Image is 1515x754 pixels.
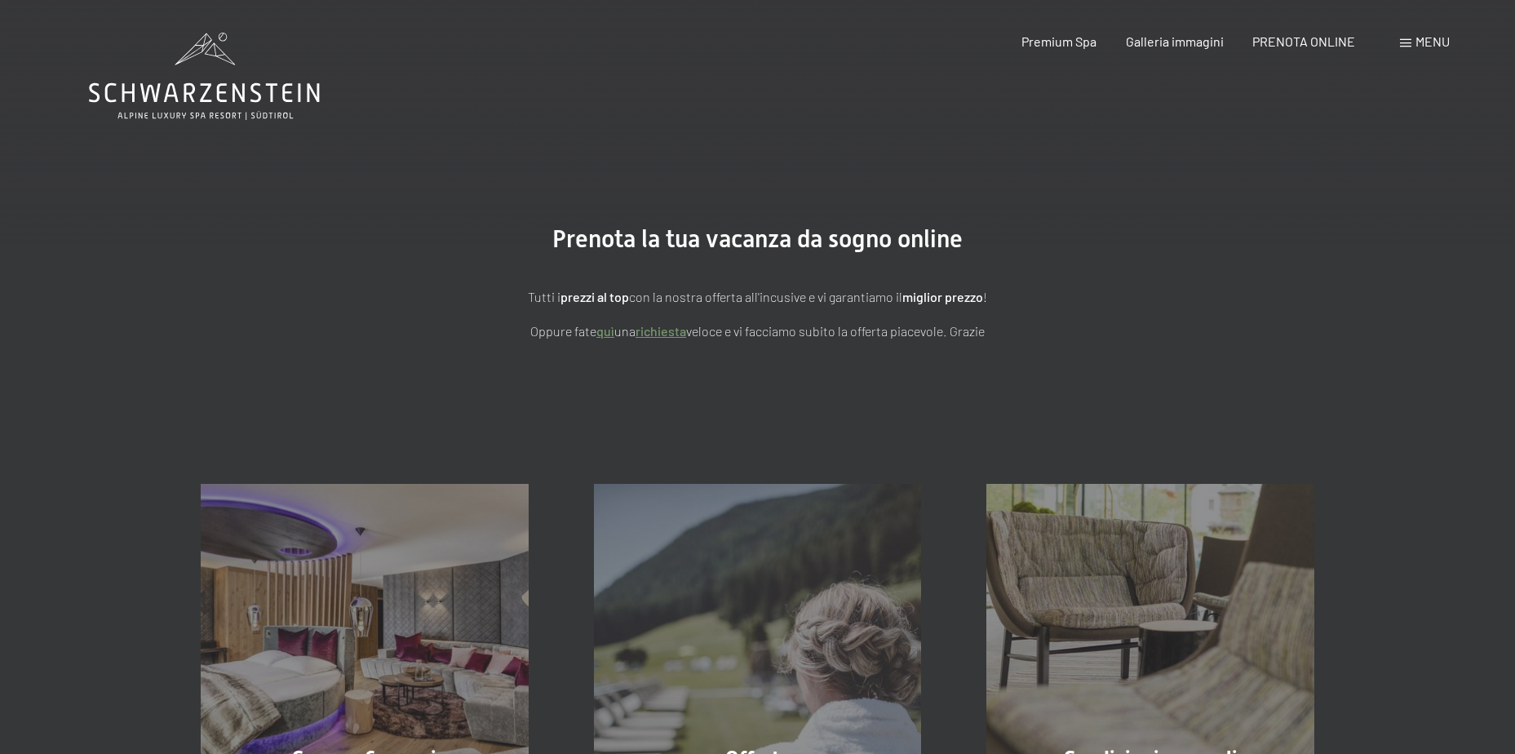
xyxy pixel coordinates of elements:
span: Prenota la tua vacanza da sogno online [552,224,963,253]
p: Oppure fate una veloce e vi facciamo subito la offerta piacevole. Grazie [350,321,1166,342]
p: Tutti i con la nostra offerta all'incusive e vi garantiamo il ! [350,286,1166,308]
a: Premium Spa [1021,33,1096,49]
strong: miglior prezzo [902,289,983,304]
a: quì [596,323,614,339]
span: Menu [1415,33,1450,49]
a: PRENOTA ONLINE [1252,33,1355,49]
a: Galleria immagini [1126,33,1224,49]
a: richiesta [636,323,686,339]
strong: prezzi al top [560,289,629,304]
